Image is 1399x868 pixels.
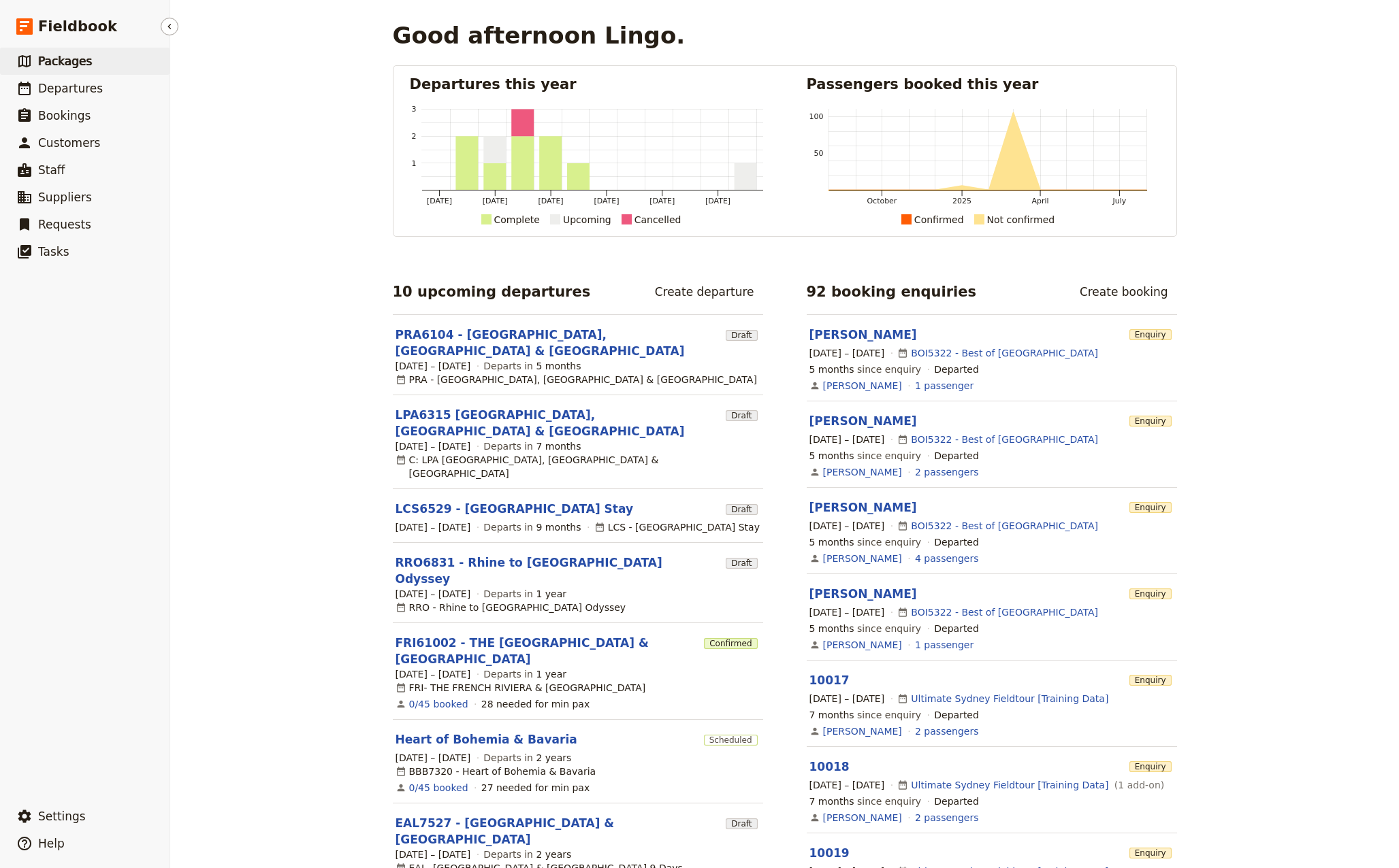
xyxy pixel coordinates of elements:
div: Not confirmed [987,212,1055,228]
span: since enquiry [809,535,922,549]
div: LCS - [GEOGRAPHIC_DATA] Stay [594,520,760,534]
span: 5 months [809,623,854,634]
span: 5 months [809,450,854,461]
span: Enquiry [1129,588,1172,599]
a: BOI5322 - Best of [GEOGRAPHIC_DATA] [911,519,1098,533]
div: Confirmed [914,212,964,228]
a: Create booking [1071,280,1177,303]
a: View the passengers for this booking [915,811,978,824]
a: View the bookings for this departure [409,697,468,711]
span: 1 year [536,588,566,599]
span: 1 year [536,669,566,680]
span: [DATE] – [DATE] [396,359,471,373]
a: View the passengers for this booking [915,552,978,565]
span: since enquiry [809,449,922,463]
div: Departed [934,795,979,808]
span: Departs in [483,587,566,601]
a: BOI5322 - Best of [GEOGRAPHIC_DATA] [911,605,1098,619]
tspan: 2025 [952,197,971,205]
span: Customers [38,136,100,150]
span: Settings [38,809,86,823]
span: since enquiry [809,708,922,722]
span: Packages [38,54,92,68]
span: Enquiry [1129,761,1172,772]
div: Departed [934,449,979,463]
span: Requests [38,218,91,231]
a: [PERSON_NAME] [823,465,902,479]
a: FRI61002 - THE [GEOGRAPHIC_DATA] & [GEOGRAPHIC_DATA] [396,635,699,667]
h2: Passengers booked this year [807,74,1160,95]
div: FRI- THE FRENCH RIVIERA & [GEOGRAPHIC_DATA] [396,681,646,695]
a: PRA6104 - [GEOGRAPHIC_DATA], [GEOGRAPHIC_DATA] & [GEOGRAPHIC_DATA] [396,327,721,359]
span: 5 months [809,364,854,375]
span: Help [38,837,65,850]
span: 7 months [809,710,854,720]
tspan: [DATE] [426,197,451,205]
tspan: 1 [411,159,416,168]
span: Enquiry [1129,329,1172,340]
a: View the passengers for this booking [915,465,978,479]
span: ( 1 add-on ) [1111,778,1164,792]
span: [DATE] – [DATE] [809,519,885,533]
span: [DATE] – [DATE] [809,346,885,360]
div: Departed [934,535,979,549]
a: BOI5322 - Best of [GEOGRAPHIC_DATA] [911,433,1098,446]
span: Fieldbook [38,16,117,37]
span: Tasks [38,245,69,258]
span: Confirmed [704,638,757,649]
a: View the passengers for this booking [915,379,974,393]
div: RRO - Rhine to [GEOGRAPHIC_DATA] Odyssey [396,601,626,614]
span: [DATE] – [DATE] [396,848,471,861]
span: Departs in [483,848,571,861]
button: Hide menu [161,18,178,35]
div: Cancelled [634,212,681,228]
span: Draft [726,410,757,421]
h1: Good afternoon Lingo. [393,22,686,49]
span: [DATE] – [DATE] [396,439,471,453]
div: Departed [934,622,979,635]
span: [DATE] – [DATE] [396,667,471,681]
tspan: July [1112,197,1126,205]
span: Enquiry [1129,848,1172,858]
span: Enquiry [1129,675,1172,686]
span: [DATE] – [DATE] [809,433,885,446]
div: 27 needed for min pax [481,781,590,795]
div: C: LPA [GEOGRAPHIC_DATA], [GEOGRAPHIC_DATA] & [GEOGRAPHIC_DATA] [396,453,760,480]
span: Staff [38,163,65,177]
span: 7 months [536,441,581,452]
span: [DATE] – [DATE] [809,692,885,705]
span: Departs in [483,520,581,534]
a: 10019 [809,846,850,860]
span: Draft [726,818,757,829]
tspan: April [1031,197,1048,205]
tspan: 50 [814,149,823,158]
span: 2 years [536,849,571,860]
span: 2 years [536,752,571,763]
span: since enquiry [809,795,922,808]
span: 5 months [809,537,854,548]
a: [PERSON_NAME] [809,501,917,514]
tspan: 100 [809,112,823,121]
a: EAL7527 - [GEOGRAPHIC_DATA] & [GEOGRAPHIC_DATA] [396,815,721,848]
span: [DATE] – [DATE] [396,751,471,765]
a: RRO6831 - Rhine to [GEOGRAPHIC_DATA] Odyssey [396,554,721,587]
tspan: [DATE] [594,197,619,205]
a: 10017 [809,673,850,687]
tspan: 3 [411,105,416,114]
a: LCS6529 - [GEOGRAPHIC_DATA] Stay [396,501,634,517]
a: LPA6315 [GEOGRAPHIC_DATA], [GEOGRAPHIC_DATA] & [GEOGRAPHIC_DATA] [396,407,721,439]
a: [PERSON_NAME] [823,724,902,738]
span: Enquiry [1129,502,1172,513]
div: BBB7320 - Heart of Bohemia & Bavaria [396,765,596,778]
a: View the bookings for this departure [409,781,468,795]
span: since enquiry [809,622,922,635]
span: [DATE] – [DATE] [396,520,471,534]
tspan: [DATE] [649,197,675,205]
a: BOI5322 - Best of [GEOGRAPHIC_DATA] [911,346,1098,360]
span: Departs in [483,667,566,681]
tspan: October [867,197,897,205]
span: [DATE] – [DATE] [809,778,885,792]
div: Departed [934,363,979,376]
h2: 92 booking enquiries [807,282,977,302]
span: Draft [726,558,757,569]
